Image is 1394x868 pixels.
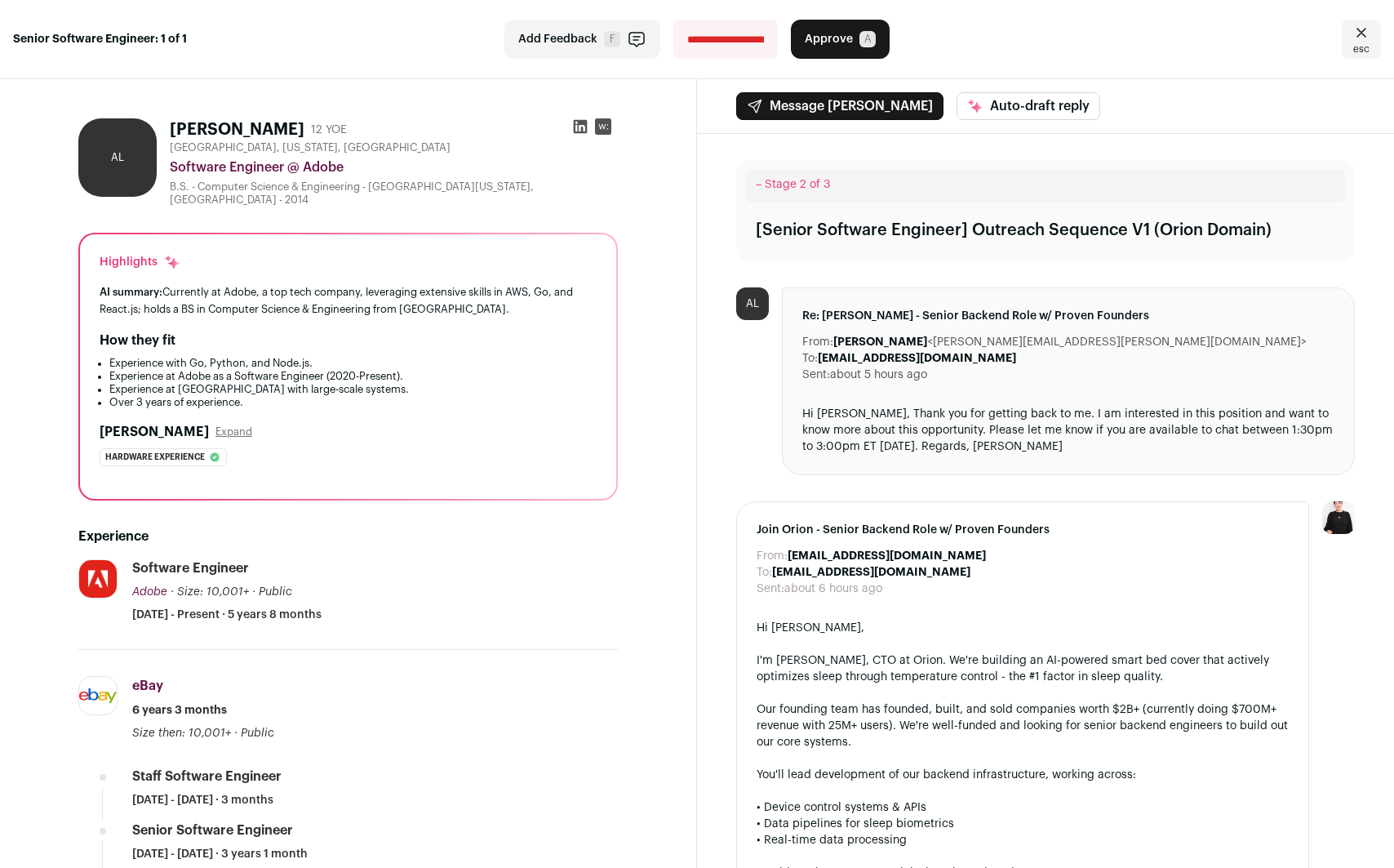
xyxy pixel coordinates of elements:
[259,586,292,598] span: Public
[170,180,618,207] div: B.S. - Computer Science & Engineering - [GEOGRAPHIC_DATA][US_STATE], [GEOGRAPHIC_DATA] - 2014
[109,357,597,370] li: Experience with Go, Python, and Node.js.
[132,728,231,739] span: Size then: 10,001+
[109,396,597,409] li: Over 3 years of experience.
[765,179,830,190] span: Stage 2 of 3
[78,527,618,546] h2: Experience
[757,581,784,597] dt: Sent:
[756,179,761,190] span: –
[772,567,970,578] b: [EMAIL_ADDRESS][DOMAIN_NAME]
[170,118,304,141] h1: [PERSON_NAME]
[756,219,1272,242] div: [Senior Software Engineer] Outreach Sequence V1 (Orion Domain)
[757,564,772,581] dt: To:
[100,422,209,442] h2: [PERSON_NAME]
[802,350,818,367] dt: To:
[757,522,1289,538] span: Join Orion - Senior Backend Role w/ Proven Founders
[132,702,227,719] span: 6 years 3 months
[1342,20,1381,59] a: Close
[109,370,597,383] li: Experience at Adobe as a Software Engineer (2020-Present).
[504,20,660,59] button: Add Feedback F
[784,581,882,597] dd: about 6 hours ago
[132,821,293,839] div: Senior Software Engineer
[170,158,618,177] div: Software Engineer @ Adobe
[833,334,1307,350] dd: <[PERSON_NAME][EMAIL_ADDRESS][PERSON_NAME][DOMAIN_NAME]>
[736,92,943,120] button: Message [PERSON_NAME]
[957,92,1100,120] button: Auto-draft reply
[171,586,249,598] span: · Size: 10,001+
[132,846,308,862] span: [DATE] - [DATE] · 3 years 1 month
[736,287,769,320] div: AL
[802,406,1334,455] div: Hi [PERSON_NAME], Thank you for getting back to me. I am interested in this position and want to ...
[833,336,927,348] b: [PERSON_NAME]
[802,367,830,383] dt: Sent:
[757,548,788,564] dt: From:
[100,254,180,270] div: Highlights
[1322,501,1355,534] img: 9240684-medium_jpg
[757,652,1289,685] div: I'm [PERSON_NAME], CTO at Orion. We're building an AI-powered smart bed cover that actively optim...
[105,449,205,465] span: Hardware experience
[757,832,1289,848] div: • Real-time data processing
[757,816,1289,832] div: • Data pipelines for sleep biometrics
[13,31,187,47] strong: Senior Software Engineer: 1 of 1
[132,607,322,623] span: [DATE] - Present · 5 years 8 months
[791,20,890,59] button: Approve A
[757,799,1289,816] div: • Device control systems & APIs
[859,31,876,47] span: A
[830,367,927,383] dd: about 5 hours ago
[604,31,620,47] span: F
[788,550,986,562] b: [EMAIL_ADDRESS][DOMAIN_NAME]
[802,308,1334,324] span: Re: [PERSON_NAME] - Senior Backend Role w/ Proven Founders
[79,688,117,703] img: b7a501aad6b7ea57188b2544920fba0aeebbcb9840ecbd2be86d9ce093350e0e.jpg
[757,767,1289,783] div: You'll lead development of our backend infrastructure, working across:
[132,792,273,808] span: [DATE] - [DATE] · 3 months
[1353,42,1370,56] span: esc
[100,331,175,350] h2: How they fit
[252,584,255,600] span: ·
[132,586,167,598] span: Adobe
[132,768,282,786] div: Staff Software Engineer
[802,334,833,350] dt: From:
[170,141,451,154] span: [GEOGRAPHIC_DATA], [US_STATE], [GEOGRAPHIC_DATA]
[818,353,1016,364] b: [EMAIL_ADDRESS][DOMAIN_NAME]
[78,118,157,197] div: AL
[132,559,249,577] div: Software Engineer
[241,728,274,739] span: Public
[79,560,117,598] img: b3e8e4f40ad9b4870e8100e29ec36937a80b081b54a44c571f272f7cd0c9bc06.jpg
[757,701,1289,750] div: Our founding team has founded, built, and sold companies worth $2B+ (currently doing $700M+ reven...
[132,679,163,692] span: eBay
[215,425,252,438] button: Expand
[100,283,597,318] div: Currently at Adobe, a top tech company, leveraging extensive skills in AWS, Go, and React.js; hol...
[805,31,853,47] span: Approve
[311,122,347,138] div: 12 YOE
[234,725,238,741] span: ·
[109,383,597,396] li: Experience at [GEOGRAPHIC_DATA] with large-scale systems.
[518,31,597,47] span: Add Feedback
[757,620,1289,636] div: Hi [PERSON_NAME],
[100,287,162,297] span: AI summary:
